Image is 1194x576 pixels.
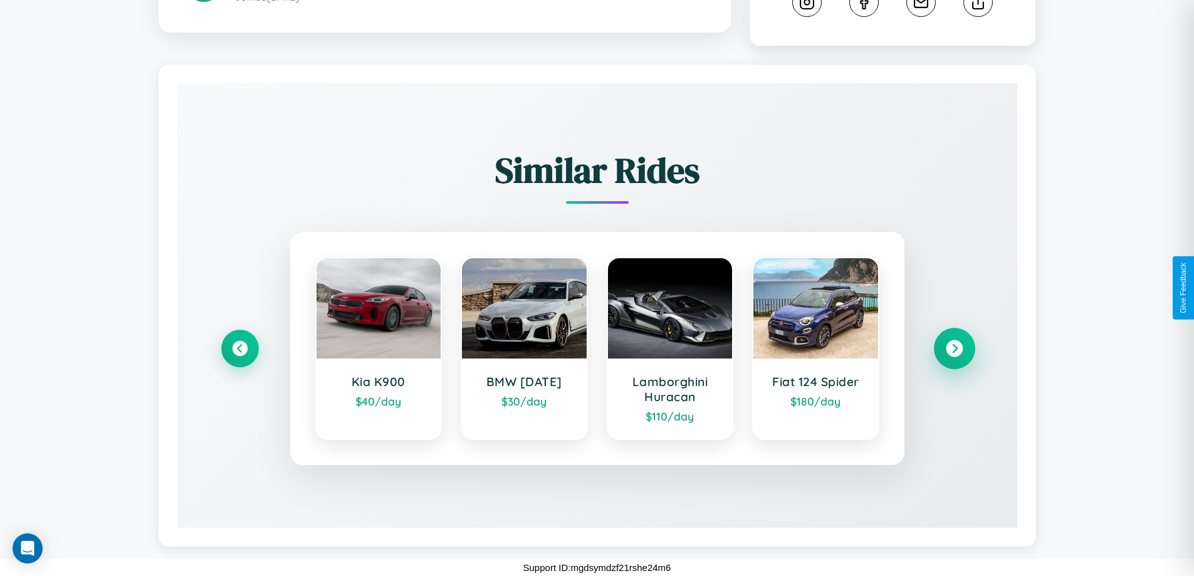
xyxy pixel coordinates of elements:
div: Open Intercom Messenger [13,533,43,563]
div: $ 110 /day [621,409,720,423]
h3: Kia K900 [329,374,429,389]
a: Lamborghini Huracan$110/day [607,257,734,440]
div: $ 40 /day [329,394,429,408]
div: $ 30 /day [474,394,574,408]
a: Kia K900$40/day [315,257,443,440]
h2: Similar Rides [221,146,973,194]
h3: BMW [DATE] [474,374,574,389]
div: Give Feedback [1179,263,1188,313]
div: $ 180 /day [766,394,866,408]
h3: Fiat 124 Spider [766,374,866,389]
p: Support ID: mgdsymdzf21rshe24m6 [523,559,671,576]
h3: Lamborghini Huracan [621,374,720,404]
a: Fiat 124 Spider$180/day [752,257,879,440]
a: BMW [DATE]$30/day [461,257,588,440]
